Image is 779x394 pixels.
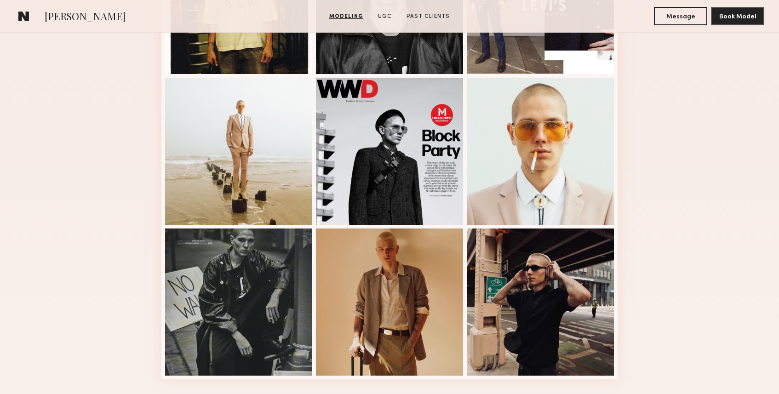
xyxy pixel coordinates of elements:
a: UGC [374,12,395,21]
a: Modeling [326,12,367,21]
button: Message [654,7,707,25]
button: Book Model [711,7,764,25]
a: Past Clients [403,12,453,21]
span: [PERSON_NAME] [45,9,126,25]
a: Book Model [711,12,764,20]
